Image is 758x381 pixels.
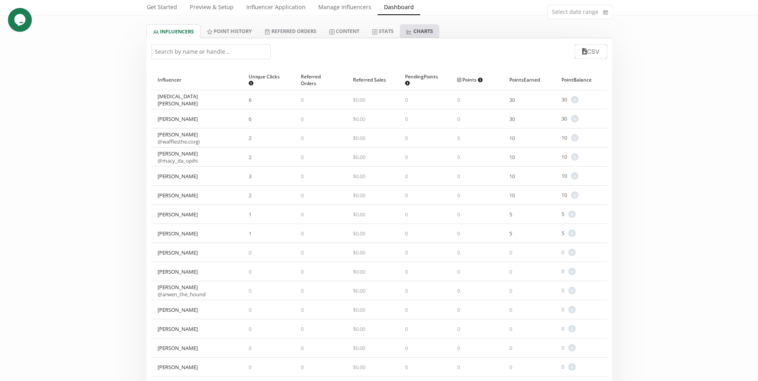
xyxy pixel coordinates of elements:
span: 0 [301,134,304,142]
span: 2 [249,154,251,161]
span: 0 [457,287,460,294]
span: 6 [249,115,251,122]
span: 0 [457,230,460,237]
span: 0 [301,306,304,313]
span: 0 [457,249,460,256]
span: 0 [457,173,460,180]
span: 0 [457,115,460,122]
div: [PERSON_NAME] [158,150,198,164]
div: Referred Sales [353,70,392,90]
span: 0 [561,249,564,256]
div: [PERSON_NAME] [158,268,198,275]
a: CHARTS [400,24,439,38]
span: 0 [301,192,304,199]
span: 6 [249,96,251,103]
button: CSV [575,44,607,59]
span: $ 0.00 [353,364,365,371]
div: Influencer [158,70,236,90]
div: [PERSON_NAME] [158,249,198,256]
span: + [571,153,579,161]
div: [PERSON_NAME] [158,115,198,122]
a: Content [323,24,366,38]
span: 5 [509,230,512,237]
span: 0 [561,306,564,313]
span: 0 [509,364,512,371]
span: $ 0.00 [353,268,365,275]
span: 0 [301,230,304,237]
span: $ 0.00 [353,134,365,142]
span: Unique Clicks [249,73,282,87]
span: 0 [457,364,460,371]
span: 0 [301,173,304,180]
span: 10 [509,154,515,161]
span: Pending Points [405,73,438,87]
span: + [571,115,579,122]
span: 10 [509,192,515,199]
span: 5 [561,229,564,237]
span: 0 [509,287,512,294]
span: 0 [249,344,251,352]
div: Point Balance [561,70,601,90]
span: 0 [457,306,460,313]
span: 10 [561,172,567,180]
div: [PERSON_NAME] [158,306,198,313]
span: 10 [509,173,515,180]
span: 0 [457,268,460,275]
span: + [568,210,576,218]
span: 0 [405,134,408,142]
span: 0 [405,325,408,332]
span: 30 [509,115,515,122]
span: 0 [301,364,304,371]
span: 3 [249,173,251,180]
span: + [571,96,579,103]
span: 10 [561,191,567,199]
div: [PERSON_NAME] [158,173,198,180]
span: 0 [457,154,460,161]
span: + [568,268,576,275]
span: + [571,134,579,142]
span: 0 [301,268,304,275]
div: [PERSON_NAME] [158,211,198,218]
a: Point HISTORY [201,24,258,38]
span: 0 [561,363,564,371]
span: 0 [301,96,304,103]
span: 0 [509,249,512,256]
span: + [571,172,579,180]
span: 0 [249,287,251,294]
span: + [568,229,576,237]
span: 0 [405,96,408,103]
span: 0 [405,364,408,371]
span: 0 [405,211,408,218]
a: @arwen_the_hound [158,291,206,298]
span: 0 [301,154,304,161]
div: [PERSON_NAME] [158,325,198,332]
span: 0 [249,306,251,313]
a: Referred Orders [258,24,323,38]
span: 0 [405,306,408,313]
a: @macy_da_opihi [158,157,198,164]
span: 0 [509,344,512,352]
span: + [568,306,576,313]
span: 0 [457,211,460,218]
input: Search by name or handle... [151,44,271,59]
span: $ 0.00 [353,249,365,256]
span: 0 [301,344,304,352]
span: 30 [509,96,515,103]
span: + [568,363,576,371]
span: 0 [249,325,251,332]
span: 1 [249,211,251,218]
iframe: chat widget [8,8,33,32]
span: $ 0.00 [353,306,365,313]
span: 0 [509,268,512,275]
span: 0 [457,344,460,352]
svg: calendar [603,8,608,16]
span: 0 [405,115,408,122]
span: $ 0.00 [353,287,365,294]
span: 2 [249,192,251,199]
a: INFLUENCERS [146,24,201,38]
span: $ 0.00 [353,230,365,237]
span: 0 [405,173,408,180]
span: 0 [405,287,408,294]
div: [MEDICAL_DATA][PERSON_NAME] [158,93,236,107]
span: + [568,287,576,294]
